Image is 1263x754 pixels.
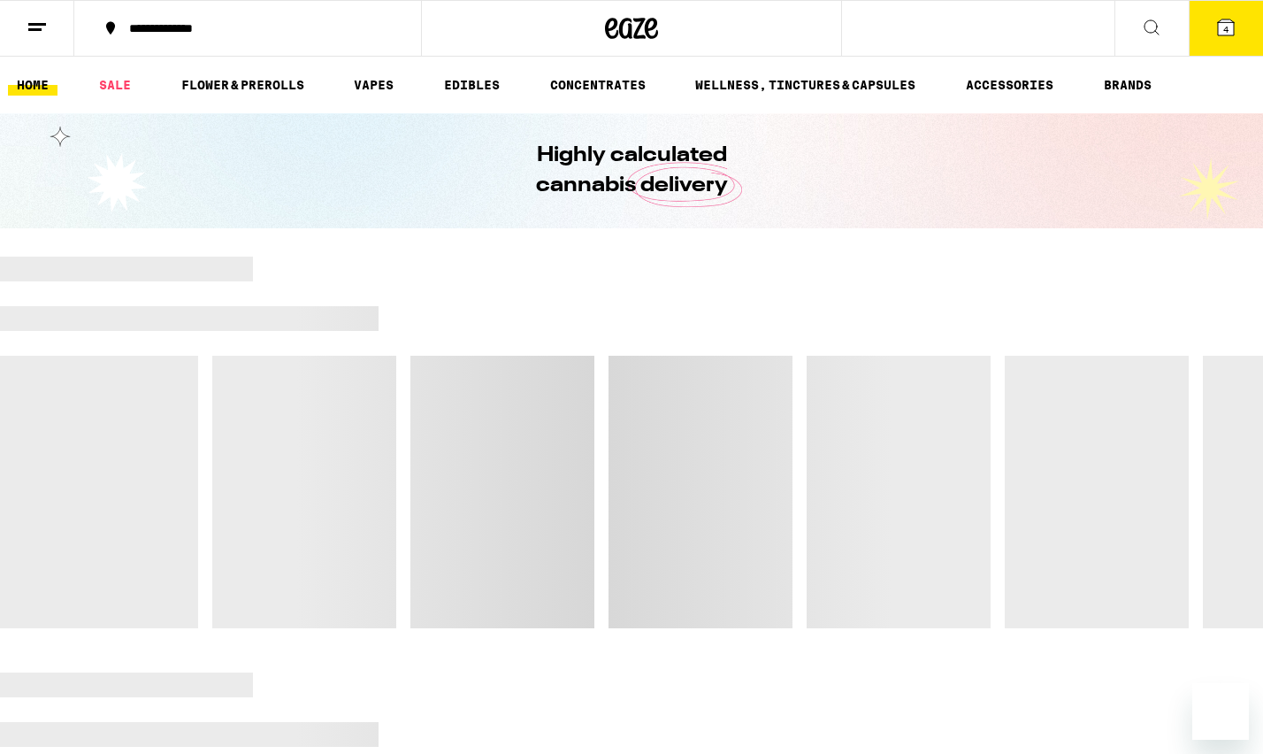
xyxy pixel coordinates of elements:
a: VAPES [345,74,402,96]
a: ACCESSORIES [957,74,1062,96]
a: EDIBLES [435,74,509,96]
a: CONCENTRATES [541,74,654,96]
iframe: Button to launch messaging window [1192,683,1249,740]
a: WELLNESS, TINCTURES & CAPSULES [686,74,924,96]
a: FLOWER & PREROLLS [172,74,313,96]
button: 4 [1189,1,1263,56]
a: SALE [90,74,140,96]
a: BRANDS [1095,74,1160,96]
span: 4 [1223,24,1229,35]
a: HOME [8,74,57,96]
h1: Highly calculated cannabis delivery [486,141,777,201]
